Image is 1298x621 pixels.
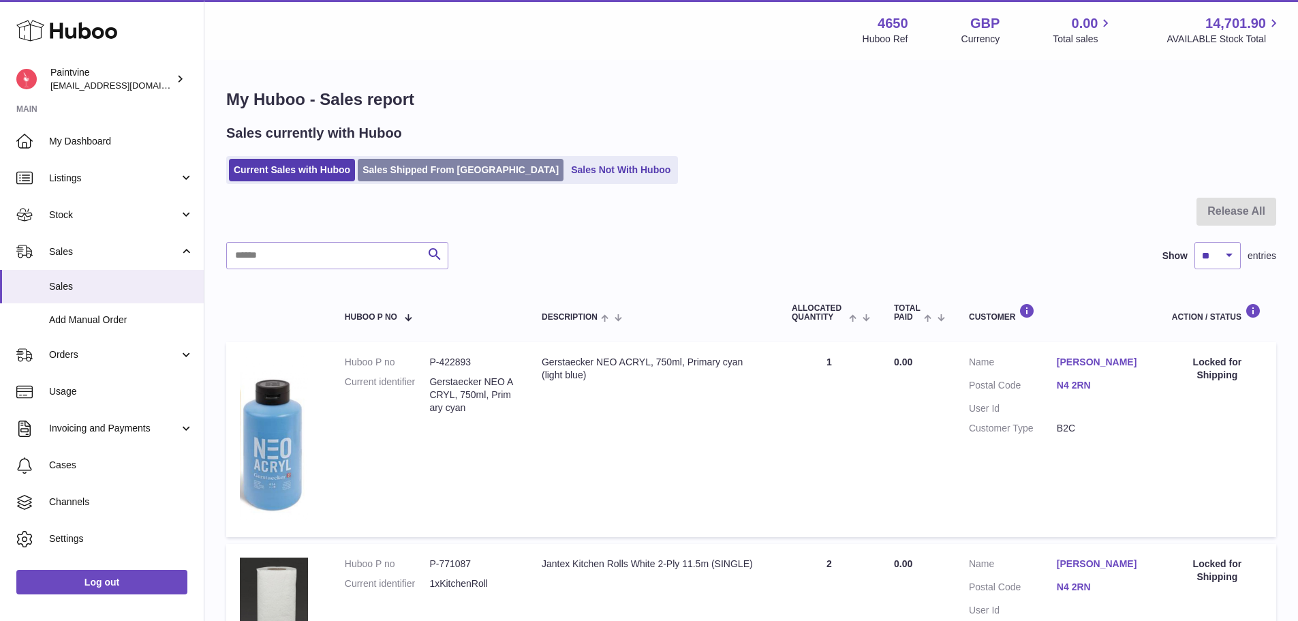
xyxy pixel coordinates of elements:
div: Huboo Ref [863,33,908,46]
strong: GBP [970,14,1000,33]
a: Sales Shipped From [GEOGRAPHIC_DATA] [358,159,563,181]
span: Invoicing and Payments [49,422,179,435]
div: Currency [961,33,1000,46]
span: 14,701.90 [1205,14,1266,33]
h1: My Huboo - Sales report [226,89,1276,110]
dt: Current identifier [345,577,430,590]
span: 0.00 [894,558,912,569]
dt: Huboo P no [345,356,430,369]
div: Action / Status [1172,303,1263,322]
div: Customer [969,303,1145,322]
span: [EMAIL_ADDRESS][DOMAIN_NAME] [50,80,200,91]
div: Locked for Shipping [1172,356,1263,382]
div: Paintvine [50,66,173,92]
span: Huboo P no [345,313,397,322]
span: Channels [49,496,194,509]
div: Jantex Kitchen Rolls White 2-Ply 11.5m (SINGLE) [542,558,764,571]
a: Log out [16,570,187,594]
div: Locked for Shipping [1172,558,1263,584]
dt: Current identifier [345,376,430,414]
strong: 4650 [878,14,908,33]
div: Gerstaecker NEO ACRYL, 750ml, Primary cyan (light blue) [542,356,764,382]
a: N4 2RN [1057,581,1145,594]
a: Current Sales with Huboo [229,159,355,181]
label: Show [1162,249,1188,262]
a: 14,701.90 AVAILABLE Stock Total [1166,14,1282,46]
span: entries [1248,249,1276,262]
dt: Name [969,356,1057,372]
span: Listings [49,172,179,185]
span: Stock [49,209,179,222]
dd: P-422893 [429,356,514,369]
dt: Huboo P no [345,558,430,571]
span: Usage [49,385,194,398]
span: Cases [49,459,194,472]
span: Orders [49,348,179,361]
span: Total sales [1053,33,1113,46]
dd: P-771087 [429,558,514,571]
span: My Dashboard [49,135,194,148]
img: euan@paintvine.co.uk [16,69,37,89]
span: Add Manual Order [49,314,194,327]
dt: Customer Type [969,422,1057,435]
a: Sales Not With Huboo [566,159,675,181]
span: 0.00 [1072,14,1098,33]
a: N4 2RN [1057,379,1145,392]
span: Description [542,313,598,322]
span: ALLOCATED Quantity [792,304,846,322]
a: [PERSON_NAME] [1057,558,1145,571]
dt: Postal Code [969,581,1057,597]
dt: Postal Code [969,379,1057,395]
dd: B2C [1057,422,1145,435]
img: 1648550398.png [240,356,308,520]
span: 0.00 [894,357,912,367]
a: [PERSON_NAME] [1057,356,1145,369]
h2: Sales currently with Huboo [226,124,402,142]
dt: User Id [969,604,1057,617]
dt: User Id [969,402,1057,415]
dd: 1xKitchenRoll [429,577,514,590]
span: Sales [49,280,194,293]
dt: Name [969,558,1057,574]
span: Total paid [894,304,921,322]
span: Settings [49,532,194,545]
span: AVAILABLE Stock Total [1166,33,1282,46]
a: 0.00 Total sales [1053,14,1113,46]
span: Sales [49,245,179,258]
dd: Gerstaecker NEO ACRYL, 750ml, Primary cyan [429,376,514,414]
td: 1 [778,342,880,537]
